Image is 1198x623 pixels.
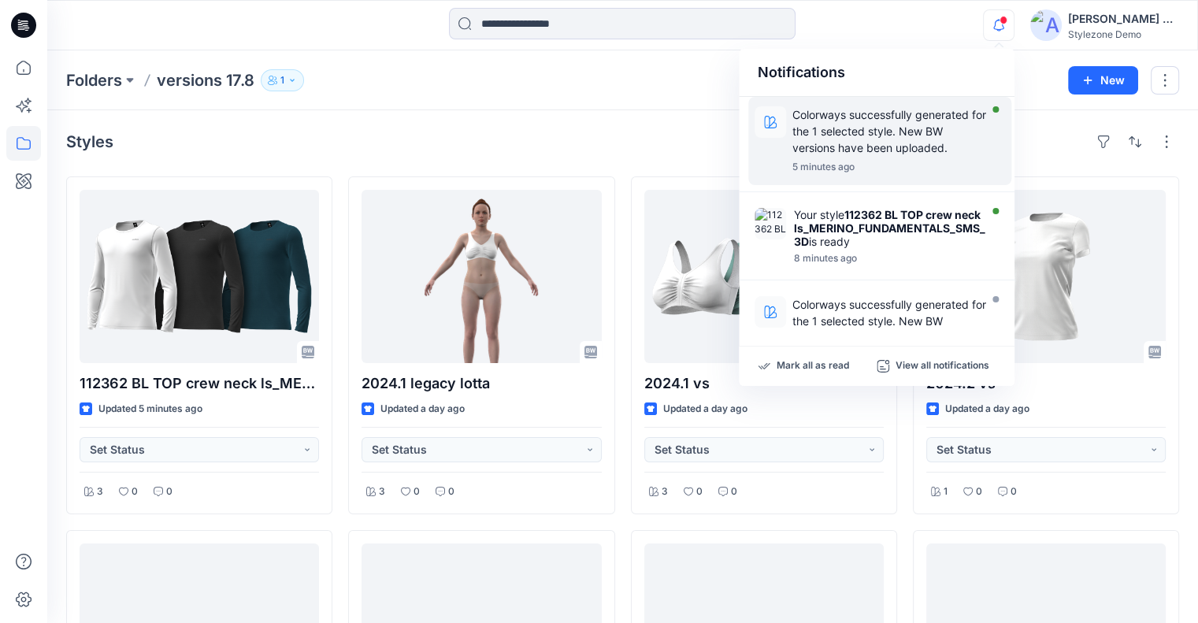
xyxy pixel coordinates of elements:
[1068,66,1138,95] button: New
[944,484,948,500] p: 1
[976,484,982,500] p: 0
[777,359,849,373] p: Mark all as read
[166,484,172,500] p: 0
[448,484,454,500] p: 0
[926,190,1166,363] a: 2024.2 vs
[945,401,1029,417] p: Updated a day ago
[362,190,601,363] a: 2024.1 legacy lotta
[792,159,987,176] p: 5 minutes ago
[644,190,884,363] a: 2024.1 vs
[66,132,113,151] h4: Styles
[794,253,989,264] div: Monday, August 18, 2025 12:42
[696,484,703,500] p: 0
[731,484,737,500] p: 0
[792,106,987,156] p: Colorways successfully generated for the 1 selected style. New BW versions have been uploaded.
[662,484,668,500] p: 3
[1030,9,1062,41] img: avatar
[1011,484,1017,500] p: 0
[98,401,202,417] p: Updated 5 minutes ago
[157,69,254,91] p: versions 17.8
[794,208,985,248] strong: 112362 BL TOP crew neck ls_MERINO_FUNDAMENTALS_SMS_3D
[896,359,989,373] p: View all notifications
[132,484,138,500] p: 0
[755,208,786,239] img: 112362 BL TOP crew neck ls_MERINO_FUNDAMENTALS_SMS_3D
[379,484,385,500] p: 3
[261,69,304,91] button: 1
[644,373,884,395] p: 2024.1 vs
[80,373,319,395] p: 112362 BL TOP crew neck ls_MERINO_FUNDAMENTALS_SMS_3D
[739,49,1014,97] div: Notifications
[362,373,601,395] p: 2024.1 legacy lotta
[792,296,987,346] p: Colorways successfully generated for the 1 selected style. New BW versions have been uploaded.
[380,401,465,417] p: Updated a day ago
[414,484,420,500] p: 0
[1068,28,1178,40] div: Stylezone Demo
[66,69,122,91] a: Folders
[97,484,103,500] p: 3
[80,190,319,363] a: 112362 BL TOP crew neck ls_MERINO_FUNDAMENTALS_SMS_3D
[1068,9,1178,28] div: [PERSON_NAME] Ashkenazi
[280,72,284,89] p: 1
[663,401,747,417] p: Updated a day ago
[926,373,1166,395] p: 2024.2 vs
[794,208,989,248] div: Your style is ready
